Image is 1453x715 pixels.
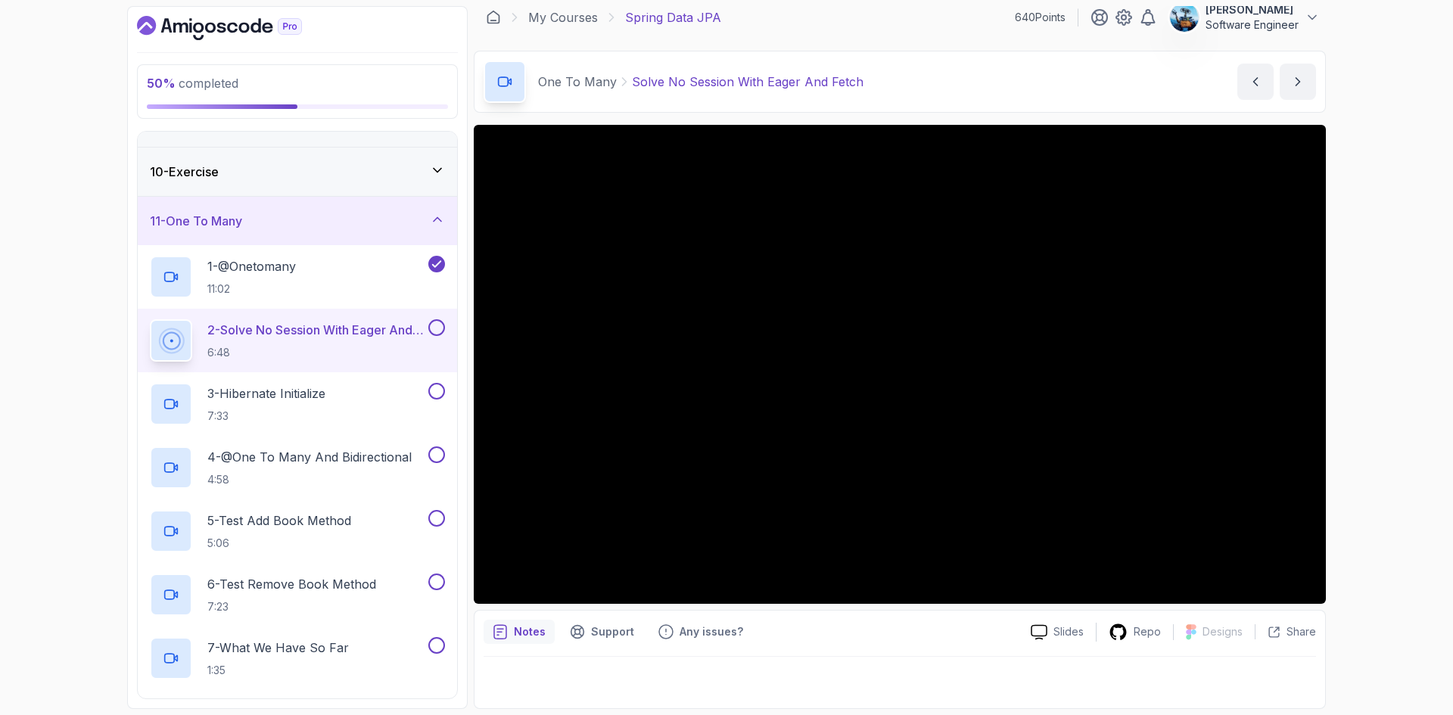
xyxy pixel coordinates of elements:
p: 3 - Hibernate Initialize [207,384,325,403]
p: 1:35 [207,663,349,678]
p: Any issues? [680,624,743,639]
button: 10-Exercise [138,148,457,196]
p: 4:58 [207,472,412,487]
p: 7:23 [207,599,376,614]
h3: 11 - One To Many [150,212,242,230]
p: Software Engineer [1206,17,1299,33]
p: 640 Points [1015,10,1066,25]
a: Repo [1097,623,1173,642]
p: Support [591,624,634,639]
a: Slides [1019,624,1096,640]
p: Spring Data JPA [625,8,721,26]
button: 2-Solve No Session With Eager And Fetch6:48 [150,319,445,362]
img: user profile image [1170,3,1199,32]
p: 5:06 [207,536,351,551]
a: Dashboard [137,16,337,40]
button: user profile image[PERSON_NAME]Software Engineer [1169,2,1320,33]
h3: 10 - Exercise [150,163,219,181]
p: 4 - @One To Many And Bidirectional [207,448,412,466]
a: Dashboard [486,10,501,25]
p: 2 - Solve No Session With Eager And Fetch [207,321,425,339]
p: Notes [514,624,546,639]
p: 7 - What We Have So Far [207,639,349,657]
p: 5 - Test Add Book Method [207,511,351,530]
button: 4-@One To Many And Bidirectional4:58 [150,446,445,489]
span: 50 % [147,76,176,91]
button: previous content [1237,64,1274,100]
button: notes button [484,620,555,644]
p: [PERSON_NAME] [1206,2,1299,17]
p: 11:02 [207,281,296,297]
button: Support button [561,620,643,644]
button: Share [1255,624,1316,639]
button: 3-Hibernate Initialize7:33 [150,383,445,425]
button: 7-What We Have So Far1:35 [150,637,445,679]
p: 7:33 [207,409,325,424]
p: Slides [1053,624,1084,639]
button: 5-Test Add Book Method5:06 [150,510,445,552]
p: Repo [1134,624,1161,639]
button: 1-@Onetomany11:02 [150,256,445,298]
p: 1 - @Onetomany [207,257,296,275]
a: My Courses [528,8,598,26]
button: Feedback button [649,620,752,644]
p: One To Many [538,73,617,91]
p: 6 - Test Remove Book Method [207,575,376,593]
p: 6:48 [207,345,425,360]
span: completed [147,76,238,91]
button: 6-Test Remove Book Method7:23 [150,574,445,616]
p: Designs [1203,624,1243,639]
button: next content [1280,64,1316,100]
button: 11-One To Many [138,197,457,245]
iframe: 2 - Solve No Session with Eager and Fetch [474,125,1326,604]
p: Share [1287,624,1316,639]
p: Solve No Session With Eager And Fetch [632,73,863,91]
